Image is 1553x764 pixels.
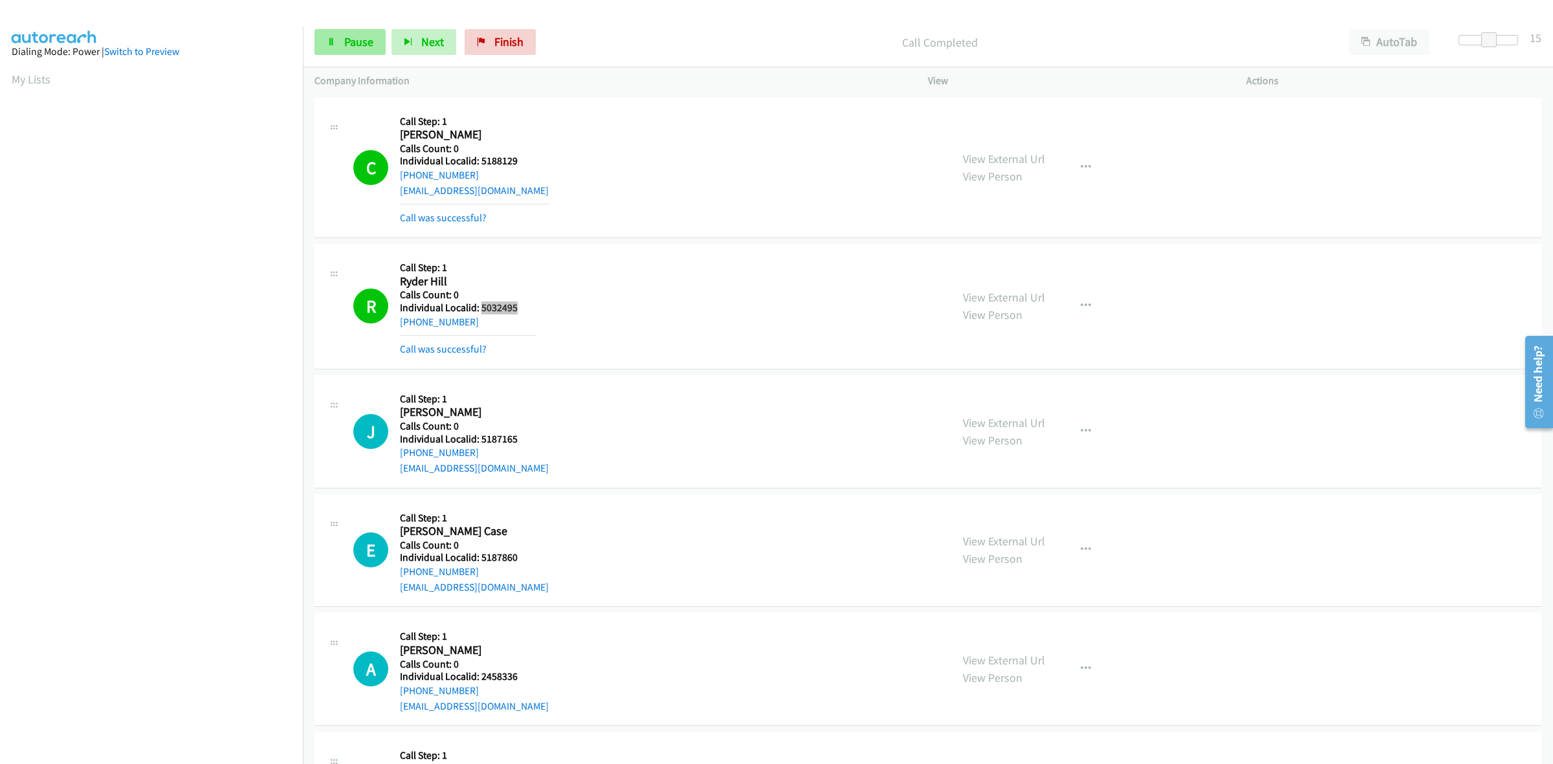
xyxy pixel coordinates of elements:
div: The call is yet to be attempted [353,532,388,567]
a: [PHONE_NUMBER] [400,316,479,328]
h5: Calls Count: 0 [400,142,549,155]
a: View Person [963,670,1022,685]
h5: Individual Localid: 5032495 [400,301,536,314]
h5: Call Step: 1 [400,393,549,406]
a: My Lists [12,72,50,87]
h1: J [353,414,388,449]
a: View Person [963,169,1022,184]
a: Switch to Preview [104,45,179,58]
a: Pause [314,29,386,55]
h2: [PERSON_NAME] [400,643,536,658]
a: [EMAIL_ADDRESS][DOMAIN_NAME] [400,581,549,593]
a: View External Url [963,653,1045,668]
div: The call is yet to be attempted [353,651,388,686]
h5: Individual Localid: 2458336 [400,670,549,683]
div: 15 [1530,29,1541,47]
a: Finish [465,29,536,55]
a: View External Url [963,290,1045,305]
h5: Call Step: 1 [400,630,549,643]
p: Call Completed [553,34,1326,51]
h5: Individual Localid: 5187860 [400,551,549,564]
h1: E [353,532,388,567]
a: View External Url [963,151,1045,166]
p: Company Information [314,73,905,89]
a: [EMAIL_ADDRESS][DOMAIN_NAME] [400,462,549,474]
a: [EMAIL_ADDRESS][DOMAIN_NAME] [400,184,549,197]
span: Finish [494,34,523,49]
h5: Call Step: 1 [400,512,549,525]
p: Actions [1246,73,1541,89]
button: AutoTab [1349,29,1429,55]
a: Call was successful? [400,343,487,355]
h5: Calls Count: 0 [400,658,549,671]
h1: A [353,651,388,686]
a: [PHONE_NUMBER] [400,565,479,578]
a: View External Url [963,415,1045,430]
a: [PHONE_NUMBER] [400,446,479,459]
h5: Call Step: 1 [400,115,549,128]
a: [EMAIL_ADDRESS][DOMAIN_NAME] [400,700,549,712]
button: Next [391,29,456,55]
h2: Ryder Hill [400,274,536,289]
h5: Calls Count: 0 [400,539,549,552]
h5: Call Step: 1 [400,261,536,274]
h1: C [353,150,388,185]
iframe: Dialpad [12,100,303,714]
a: Call was successful? [400,212,487,224]
a: [PHONE_NUMBER] [400,169,479,181]
h5: Individual Localid: 5188129 [400,155,549,168]
h2: [PERSON_NAME] [400,405,536,420]
div: Dialing Mode: Power | [12,44,291,60]
h1: R [353,289,388,323]
iframe: Resource Center [1515,331,1553,433]
h2: [PERSON_NAME] Case [400,524,536,539]
a: [PHONE_NUMBER] [400,684,479,697]
a: View External Url [963,534,1045,549]
h5: Call Step: 1 [400,749,549,762]
a: View Person [963,307,1022,322]
h2: [PERSON_NAME] [400,127,536,142]
p: View [928,73,1223,89]
h5: Individual Localid: 5187165 [400,433,549,446]
span: Pause [344,34,373,49]
h5: Calls Count: 0 [400,289,536,301]
a: View Person [963,433,1022,448]
span: Next [421,34,444,49]
a: View Person [963,551,1022,566]
h5: Calls Count: 0 [400,420,549,433]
